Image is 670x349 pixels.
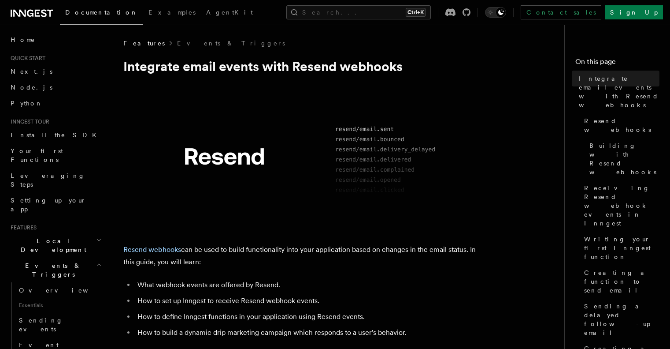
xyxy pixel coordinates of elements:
a: Resend webhooks [581,113,659,138]
span: Setting up your app [11,197,86,213]
span: Examples [148,9,196,16]
span: Building with Resend webhooks [589,141,659,176]
a: Python [7,95,104,111]
a: Overview [15,282,104,298]
span: Resend webhooks [584,116,659,134]
a: Your first Functions [7,143,104,168]
a: Documentation [60,3,143,25]
img: Resend Logo [123,108,476,206]
span: Integrate email events with Resend webhooks [579,74,659,109]
a: Setting up your app [7,192,104,217]
p: can be used to build functionality into your application based on changes in the email status. In... [123,244,476,268]
span: Local Development [7,236,96,254]
span: Next.js [11,68,52,75]
span: Sending events [19,317,63,333]
a: Writing your first Inngest function [581,231,659,265]
a: Creating a function to send email [581,265,659,298]
button: Toggle dark mode [485,7,506,18]
h4: On this page [575,56,659,71]
a: Resend webhooks [123,245,181,254]
li: How to set up Inngest to receive Resend webhook events. [135,295,476,307]
span: Features [7,224,37,231]
a: Node.js [7,79,104,95]
a: Integrate email events with Resend webhooks [575,71,659,113]
span: Install the SDK [11,131,102,139]
button: Events & Triggers [7,258,104,282]
span: Events & Triggers [7,261,96,279]
span: Sending a delayed follow-up email [584,302,659,337]
span: Documentation [65,9,138,16]
button: Search...Ctrl+K [286,5,431,19]
a: Contact sales [521,5,601,19]
a: Examples [143,3,201,24]
h1: Integrate email events with Resend webhooks [123,58,476,74]
span: Python [11,100,43,107]
button: Local Development [7,233,104,258]
span: Essentials [15,298,104,312]
a: Next.js [7,64,104,79]
a: Leveraging Steps [7,168,104,192]
a: Install the SDK [7,127,104,143]
a: Sign Up [605,5,663,19]
span: Overview [19,287,110,294]
span: AgentKit [206,9,253,16]
a: Building with Resend webhooks [586,138,659,180]
span: Creating a function to send email [584,268,659,295]
span: Your first Functions [11,147,63,163]
span: Receiving Resend webhook events in Inngest [584,184,659,228]
a: Sending events [15,312,104,337]
a: Events & Triggers [177,39,285,48]
a: Home [7,32,104,48]
a: Receiving Resend webhook events in Inngest [581,180,659,231]
kbd: Ctrl+K [406,8,426,17]
span: Leveraging Steps [11,172,85,188]
span: Home [11,35,35,44]
span: Features [123,39,165,48]
span: Inngest tour [7,118,49,125]
li: How to build a dynamic drip marketing campaign which responds to a user's behavior. [135,326,476,339]
a: AgentKit [201,3,258,24]
li: What webhook events are offered by Resend. [135,279,476,291]
li: How to define Inngest functions in your application using Resend events. [135,311,476,323]
a: Sending a delayed follow-up email [581,298,659,341]
span: Writing your first Inngest function [584,235,659,261]
span: Node.js [11,84,52,91]
span: Quick start [7,55,45,62]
